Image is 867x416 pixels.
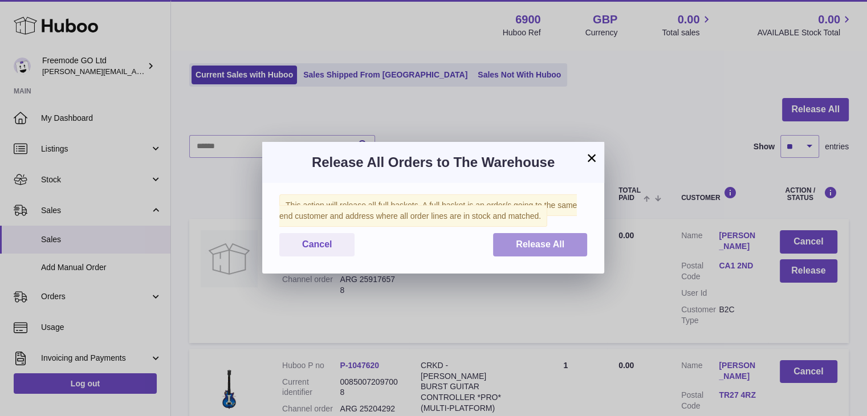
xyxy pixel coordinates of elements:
button: Release All [493,233,587,256]
span: Cancel [302,239,332,249]
span: This action will release all full baskets. A full basket is an order/s going to the same end cust... [279,194,577,227]
h3: Release All Orders to The Warehouse [279,153,587,172]
button: × [585,151,599,165]
span: Release All [516,239,564,249]
button: Cancel [279,233,355,256]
